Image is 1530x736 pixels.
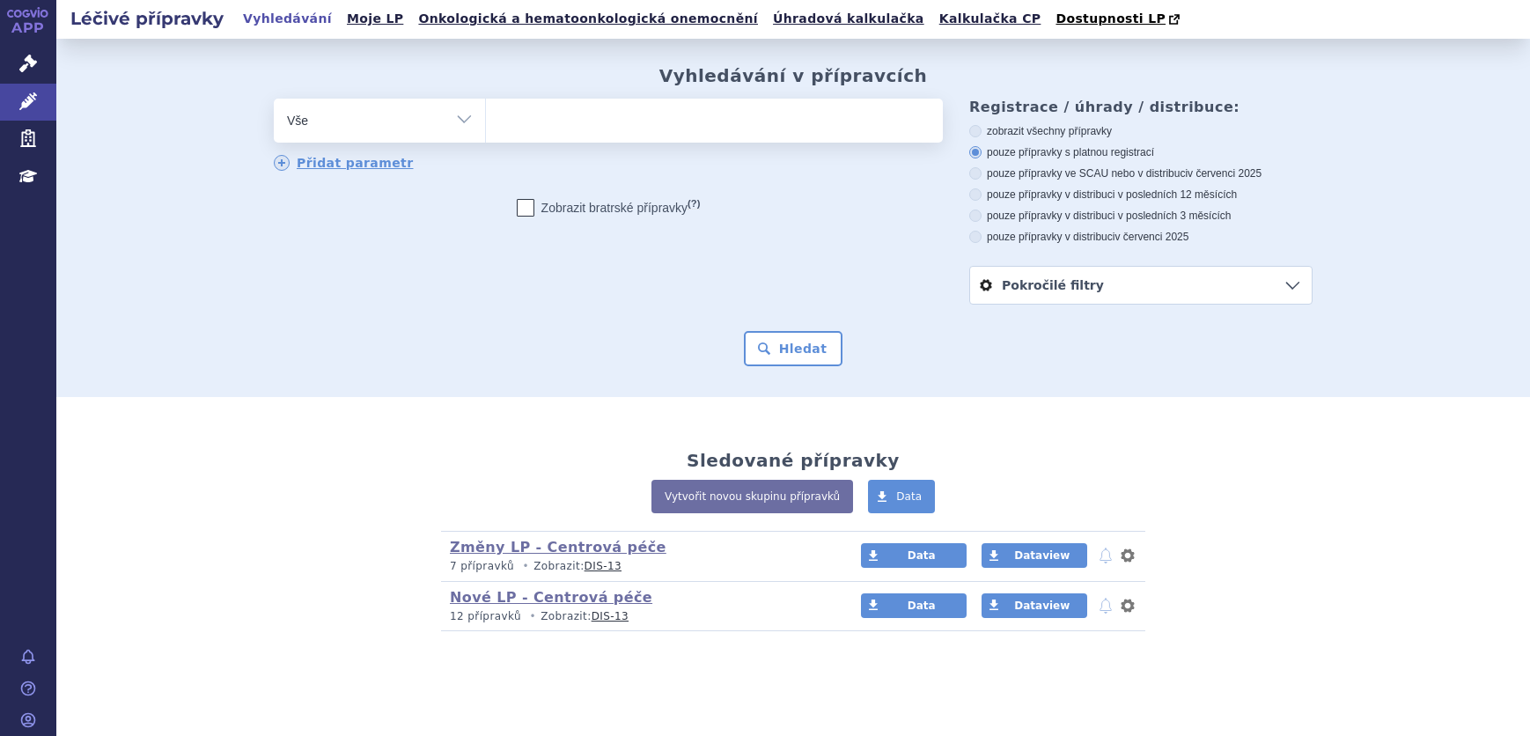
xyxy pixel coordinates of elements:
[413,7,763,31] a: Onkologická a hematoonkologická onemocnění
[969,124,1313,138] label: zobrazit všechny přípravky
[969,145,1313,159] label: pouze přípravky s platnou registrací
[969,99,1313,115] h3: Registrace / úhrady / distribuce:
[861,593,967,618] a: Data
[969,188,1313,202] label: pouze přípravky v distribuci v posledních 12 měsících
[744,331,843,366] button: Hledat
[585,560,622,572] a: DIS-13
[908,549,936,562] span: Data
[450,539,666,556] a: Změny LP - Centrová péče
[982,543,1087,568] a: Dataview
[450,560,514,572] span: 7 přípravků
[450,609,828,624] p: Zobrazit:
[1188,167,1262,180] span: v červenci 2025
[1050,7,1188,32] a: Dostupnosti LP
[1014,600,1070,612] span: Dataview
[450,589,652,606] a: Nové LP - Centrová péče
[934,7,1047,31] a: Kalkulačka CP
[659,65,928,86] h2: Vyhledávání v přípravcích
[1056,11,1166,26] span: Dostupnosti LP
[518,559,533,574] i: •
[56,6,238,31] h2: Léčivé přípravky
[1097,545,1114,566] button: notifikace
[1119,595,1136,616] button: nastavení
[238,7,337,31] a: Vyhledávání
[1114,231,1188,243] span: v červenci 2025
[450,559,828,574] p: Zobrazit:
[768,7,930,31] a: Úhradová kalkulačka
[342,7,408,31] a: Moje LP
[896,490,922,503] span: Data
[1014,549,1070,562] span: Dataview
[517,199,701,217] label: Zobrazit bratrské přípravky
[274,155,414,171] a: Přidat parametr
[970,267,1312,304] a: Pokročilé filtry
[688,198,700,210] abbr: (?)
[969,230,1313,244] label: pouze přípravky v distribuci
[651,480,853,513] a: Vytvořit novou skupinu přípravků
[687,450,900,471] h2: Sledované přípravky
[1119,545,1136,566] button: nastavení
[1097,595,1114,616] button: notifikace
[525,609,541,624] i: •
[861,543,967,568] a: Data
[982,593,1087,618] a: Dataview
[969,166,1313,180] label: pouze přípravky ve SCAU nebo v distribuci
[908,600,936,612] span: Data
[868,480,935,513] a: Data
[592,610,629,622] a: DIS-13
[969,209,1313,223] label: pouze přípravky v distribuci v posledních 3 měsících
[450,610,521,622] span: 12 přípravků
